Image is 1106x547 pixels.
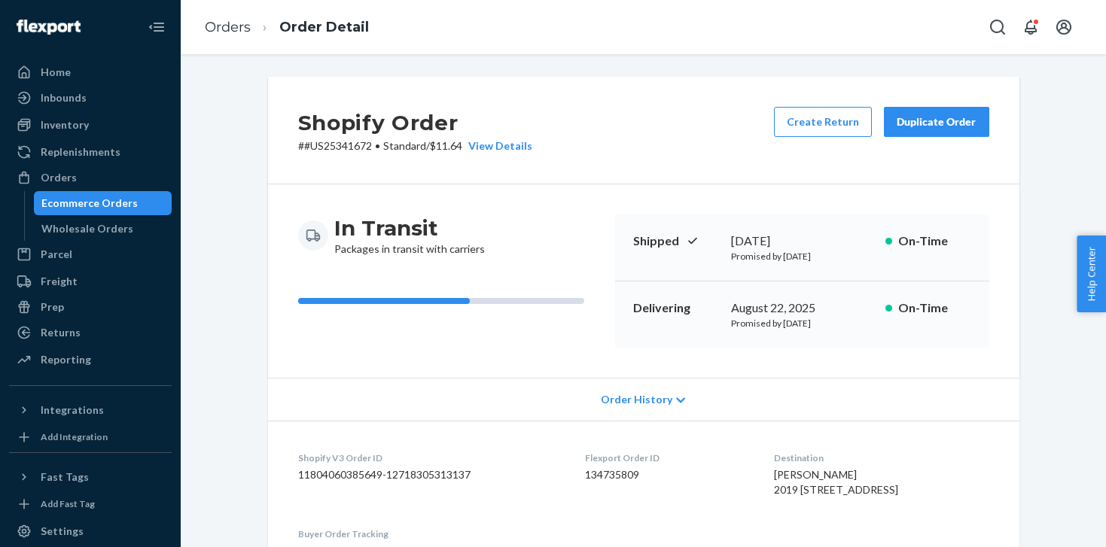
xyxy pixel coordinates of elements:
p: Delivering [633,299,719,317]
div: Home [41,65,71,80]
a: Replenishments [9,140,172,164]
span: [PERSON_NAME] 2019 [STREET_ADDRESS] [774,468,898,496]
div: [DATE] [731,232,873,250]
img: Flexport logo [17,20,81,35]
a: Ecommerce Orders [34,191,172,215]
dd: 11804060385649-12718305313137 [298,467,561,482]
a: Reporting [9,348,172,372]
a: Returns [9,321,172,345]
a: Orders [9,166,172,190]
a: Home [9,60,172,84]
dt: Buyer Order Tracking [298,527,561,540]
div: Add Fast Tag [41,497,95,510]
span: Order History [601,392,672,407]
dt: Shopify V3 Order ID [298,451,561,464]
div: Ecommerce Orders [41,196,138,211]
p: Promised by [DATE] [731,250,873,263]
a: Parcel [9,242,172,266]
div: Inbounds [41,90,87,105]
div: Parcel [41,247,72,262]
dd: 134735809 [585,467,750,482]
a: Inbounds [9,86,172,110]
h3: In Transit [334,214,485,242]
div: Returns [41,325,81,340]
a: Inventory [9,113,172,137]
div: Wholesale Orders [41,221,133,236]
button: Open Search Box [983,12,1013,42]
div: Packages in transit with carriers [334,214,485,257]
div: Fast Tags [41,470,89,485]
p: Shipped [633,232,719,250]
div: Inventory [41,117,89,132]
button: Integrations [9,398,172,422]
a: Freight [9,269,172,293]
a: Add Fast Tag [9,495,172,513]
div: Duplicate Order [897,114,977,129]
span: • [375,139,380,152]
a: Add Integration [9,428,172,446]
div: Add Integration [41,430,108,443]
a: Orders [205,19,251,35]
a: Prep [9,295,172,319]
div: Integrations [41,403,104,418]
div: August 22, 2025 [731,299,873,317]
button: View Details [462,138,532,153]
p: On-Time [898,299,971,317]
div: Prep [41,299,64,315]
h2: Shopify Order [298,107,532,138]
ol: breadcrumbs [193,5,381,50]
a: Wholesale Orders [34,217,172,241]
button: Duplicate Order [884,107,989,137]
div: Settings [41,524,84,539]
a: Order Detail [279,19,369,35]
iframe: Opens a widget where you can chat to one of our agents [1008,502,1091,539]
div: Orders [41,170,77,185]
span: Standard [383,139,426,152]
dt: Destination [774,451,989,464]
button: Fast Tags [9,465,172,489]
div: Replenishments [41,144,120,160]
div: Freight [41,274,78,289]
p: On-Time [898,232,971,250]
button: Help Center [1077,236,1106,312]
button: Create Return [774,107,872,137]
p: # #US25341672 / $11.64 [298,138,532,153]
button: Close Navigation [142,12,172,42]
button: Open account menu [1049,12,1079,42]
a: Settings [9,519,172,543]
p: Promised by [DATE] [731,317,873,330]
div: Reporting [41,352,91,367]
button: Open notifications [1016,12,1046,42]
dt: Flexport Order ID [585,451,750,464]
